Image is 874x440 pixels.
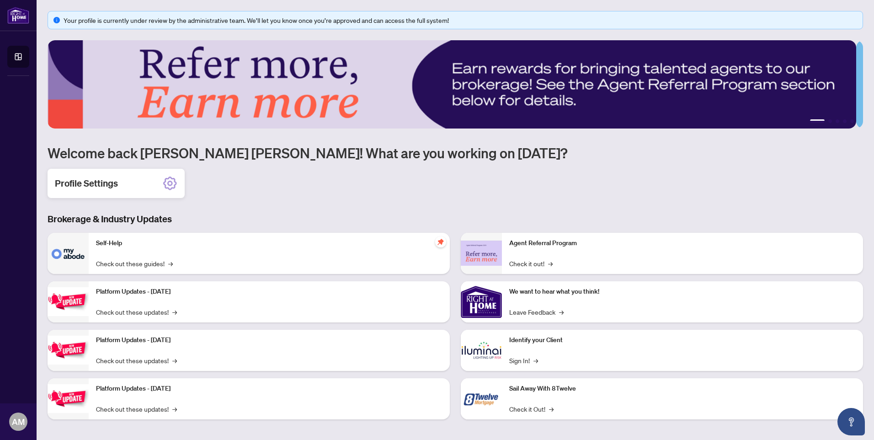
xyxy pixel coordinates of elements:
[509,238,856,248] p: Agent Referral Program
[509,384,856,394] p: Sail Away With 8Twelve
[96,287,442,297] p: Platform Updates - [DATE]
[837,408,865,435] button: Open asap
[509,287,856,297] p: We want to hear what you think!
[461,281,502,322] img: We want to hear what you think!
[48,287,89,316] img: Platform Updates - July 21, 2025
[435,236,446,247] span: pushpin
[48,233,89,274] img: Self-Help
[559,307,564,317] span: →
[96,355,177,365] a: Check out these updates!→
[168,258,173,268] span: →
[12,415,25,428] span: AM
[461,241,502,266] img: Agent Referral Program
[850,119,854,123] button: 5
[48,336,89,365] img: Platform Updates - July 8, 2025
[509,404,554,414] a: Check it Out!→
[96,307,177,317] a: Check out these updates!→
[843,119,847,123] button: 4
[48,384,89,413] img: Platform Updates - June 23, 2025
[7,7,29,24] img: logo
[810,119,825,123] button: 1
[172,404,177,414] span: →
[548,258,553,268] span: →
[96,335,442,345] p: Platform Updates - [DATE]
[509,258,553,268] a: Check it out!→
[461,330,502,371] img: Identify your Client
[509,335,856,345] p: Identify your Client
[172,307,177,317] span: →
[172,355,177,365] span: →
[509,307,564,317] a: Leave Feedback→
[549,404,554,414] span: →
[96,258,173,268] a: Check out these guides!→
[96,238,442,248] p: Self-Help
[55,177,118,190] h2: Profile Settings
[53,17,60,23] span: info-circle
[48,144,863,161] h1: Welcome back [PERSON_NAME] [PERSON_NAME]! What are you working on [DATE]?
[48,213,863,225] h3: Brokerage & Industry Updates
[533,355,538,365] span: →
[509,355,538,365] a: Sign In!→
[461,378,502,419] img: Sail Away With 8Twelve
[836,119,839,123] button: 3
[64,15,857,25] div: Your profile is currently under review by the administrative team. We’ll let you know once you’re...
[48,40,856,129] img: Slide 0
[96,404,177,414] a: Check out these updates!→
[828,119,832,123] button: 2
[96,384,442,394] p: Platform Updates - [DATE]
